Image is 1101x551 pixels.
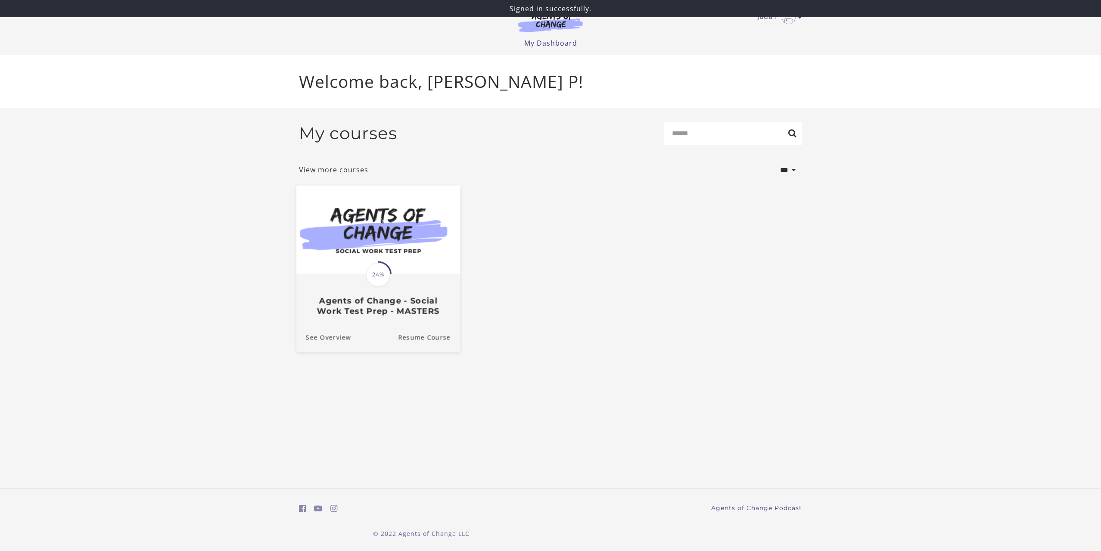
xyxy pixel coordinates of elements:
[314,502,323,515] a: https://www.youtube.com/c/AgentsofChangeTestPrepbyMeaganMitchell (Open in a new window)
[366,263,390,287] span: 24%
[330,502,338,515] a: https://www.instagram.com/agentsofchangeprep/ (Open in a new window)
[398,323,460,352] a: Agents of Change - Social Work Test Prep - MASTERS: Resume Course
[757,10,798,24] a: Toggle menu
[299,69,802,94] p: Welcome back, [PERSON_NAME] P!
[306,296,451,316] h3: Agents of Change - Social Work Test Prep - MASTERS
[524,38,577,48] a: My Dashboard
[509,12,592,32] img: Agents of Change Logo
[299,529,544,538] p: © 2022 Agents of Change LLC
[299,123,397,143] h2: My courses
[299,502,306,515] a: https://www.facebook.com/groups/aswbtestprep (Open in a new window)
[314,504,323,513] i: https://www.youtube.com/c/AgentsofChangeTestPrepbyMeaganMitchell (Open in a new window)
[296,323,351,352] a: Agents of Change - Social Work Test Prep - MASTERS: See Overview
[711,504,802,513] a: Agents of Change Podcast
[299,504,306,513] i: https://www.facebook.com/groups/aswbtestprep (Open in a new window)
[299,165,368,175] a: View more courses
[3,3,1098,14] p: Signed in successfully.
[330,504,338,513] i: https://www.instagram.com/agentsofchangeprep/ (Open in a new window)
